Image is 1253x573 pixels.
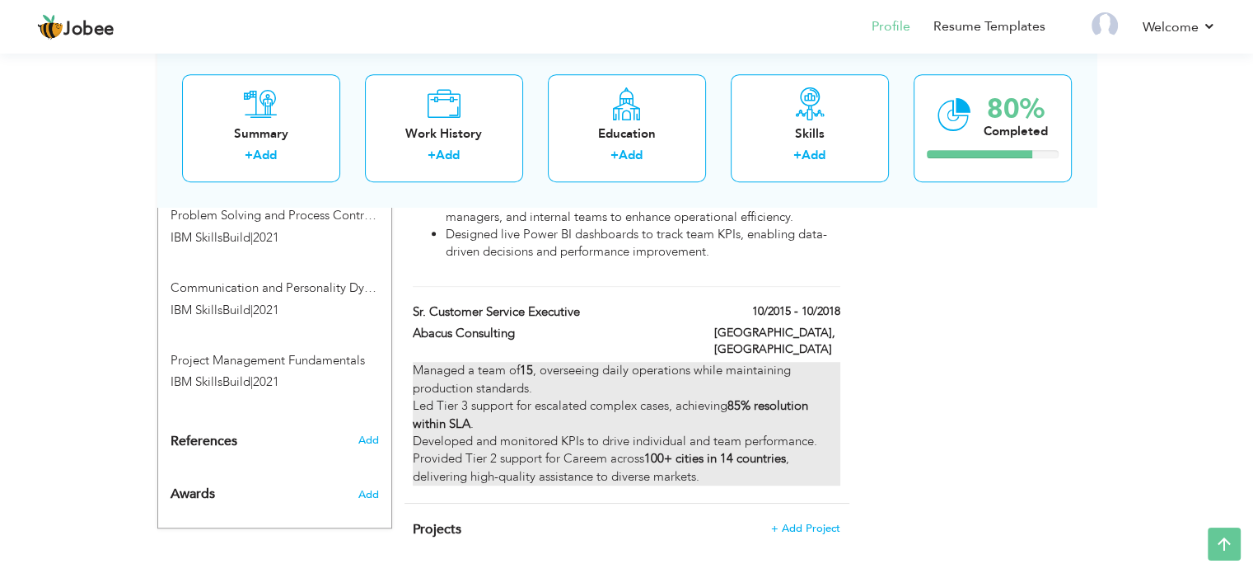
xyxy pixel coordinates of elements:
[37,14,115,40] a: Jobee
[610,148,619,165] label: +
[984,123,1048,140] div: Completed
[195,125,327,143] div: Summary
[378,125,510,143] div: Work History
[250,229,253,246] span: |
[933,17,1045,36] a: Resume Templates
[158,433,391,458] div: Add the reference.
[771,523,840,534] span: + Add Project
[446,226,839,261] li: Designed live Power BI dashboards to track team KPIs, enabling data-driven decisions and performa...
[171,302,250,318] span: IBM SkillsBuild
[358,433,378,448] span: Add
[752,303,840,320] label: 10/2015 - 10/2018
[619,148,643,164] a: Add
[413,362,839,486] p: Managed a team of , overseeing daily operations while maintaining production standards. Led Tier ...
[171,373,250,390] span: IBM SkillsBuild
[802,148,825,164] a: Add
[520,362,533,378] strong: 15
[245,148,253,165] label: +
[872,17,910,36] a: Profile
[171,434,237,449] span: References
[253,373,279,390] span: 2021
[714,325,840,358] label: [GEOGRAPHIC_DATA], [GEOGRAPHIC_DATA]
[253,229,279,246] span: 2021
[413,521,839,538] h4: This helps to highlight the project, tools and skills you have worked on.
[793,148,802,165] label: +
[171,487,215,502] span: Awards
[171,279,379,297] label: Communication and Personality Dynamics
[446,190,839,226] li: Built and maintained strong relationships with physicians, office managers, and internal teams to...
[171,229,250,246] span: IBM SkillsBuild
[413,325,690,342] label: Abacus Consulting
[171,352,379,369] label: Project Management Fundamentals
[253,148,277,164] a: Add
[253,302,279,318] span: 2021
[358,487,378,502] span: Add
[428,148,436,165] label: +
[171,207,379,224] label: Problem Solving and Process Controls
[644,450,786,467] strong: 100+ cities in 14 countries
[250,373,253,390] span: |
[413,520,461,538] span: Projects
[1092,12,1118,39] img: Profile Img
[413,397,808,431] strong: 85% resolution within SLA
[984,96,1048,123] div: 80%
[250,302,253,318] span: |
[63,21,115,39] span: Jobee
[158,471,391,510] div: Add the awards you’ve earned.
[561,125,693,143] div: Education
[37,14,63,40] img: jobee.io
[413,303,690,321] label: Sr. Customer Service Executive
[744,125,876,143] div: Skills
[436,148,460,164] a: Add
[1143,17,1216,37] a: Welcome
